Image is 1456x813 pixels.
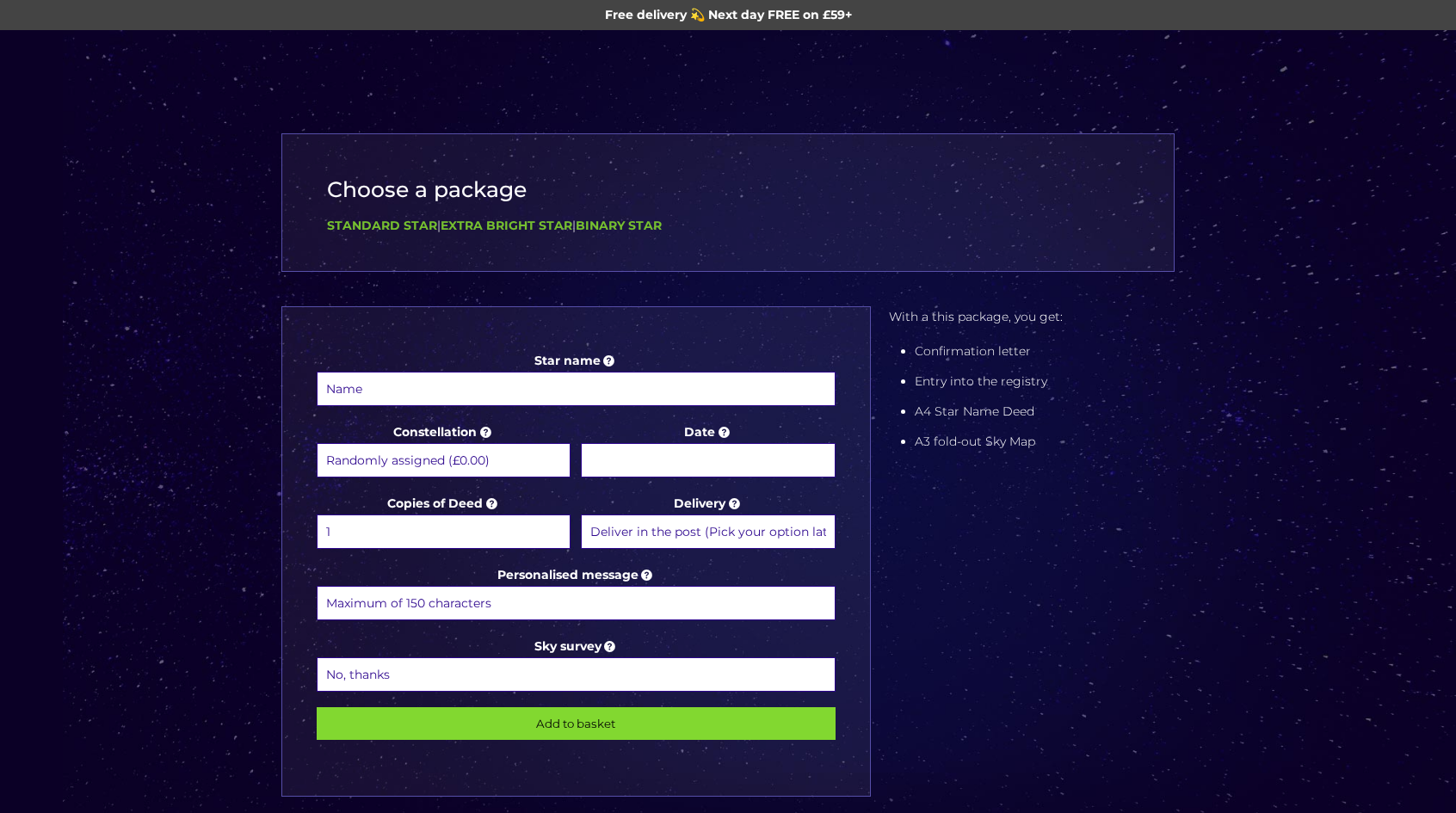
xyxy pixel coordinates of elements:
[534,638,619,654] a: Sky survey
[915,341,1175,362] li: Confirmation letter
[317,707,836,740] input: Add to basket
[483,496,500,511] i: Choose how many copies of your star certificate you'd like posted out to you
[317,422,571,480] label: Constellation
[441,218,572,233] a: Extra Bright Star
[715,424,732,440] i: Select a memorable date for your star named - past, present, future or you can leave this blank. ...
[317,564,836,623] label: Personalised message
[317,350,836,409] label: Star name
[581,514,835,549] select: Delivery
[327,218,437,233] a: Standard Star
[915,371,1175,392] li: Entry into the registry
[915,431,1175,453] li: A3 fold-out Sky Map
[327,177,1130,202] h3: Choose a package
[317,586,836,620] input: Personalised message
[581,493,835,551] label: Delivery
[889,306,1175,328] p: With a this package, you get:
[605,7,852,22] span: Free delivery 💫 Next day FREE on £59+
[725,496,743,511] i: Select whether you'd like it only posted, or sent via email and post. You can also upgrade to nex...
[601,353,618,368] i: Choose your star name here, it can be a real name (such as friend, family, pet) or fictional name...
[576,218,662,233] a: Binary Star
[915,401,1175,422] li: A4 Star Name Deed
[581,422,835,480] label: Date
[327,215,1130,237] div: | |
[317,514,571,549] select: Copies of Deed
[477,424,494,440] i: Give your star that extra special meaning by assigning it to a specific constellation that would ...
[639,567,656,582] i: A personal message to be printed on the certificate for the recipient to enjoy
[581,443,835,477] input: Date
[317,493,571,551] label: Copies of Deed
[317,443,571,477] select: Constellation
[317,657,836,692] select: Sky survey
[317,372,836,406] input: Star name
